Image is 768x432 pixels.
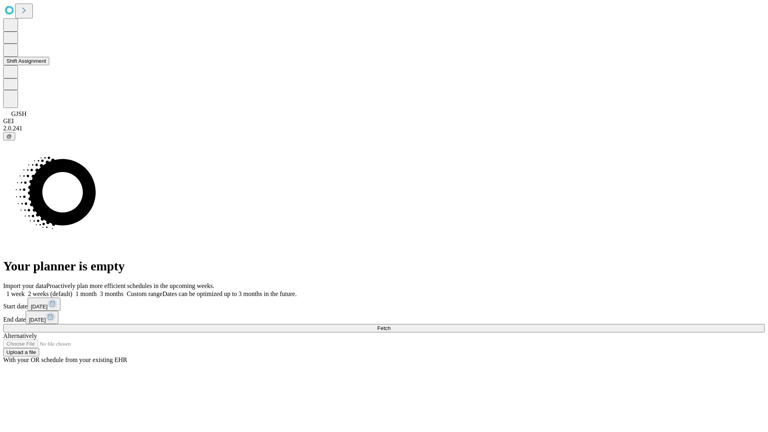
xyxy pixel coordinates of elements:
[100,290,124,297] span: 3 months
[3,259,765,274] h1: Your planner is empty
[3,298,765,311] div: Start date
[31,304,48,310] span: [DATE]
[3,125,765,132] div: 2.0.241
[377,325,390,331] span: Fetch
[6,133,12,139] span: @
[3,332,37,339] span: Alternatively
[76,290,97,297] span: 1 month
[29,317,46,323] span: [DATE]
[28,298,60,311] button: [DATE]
[26,311,58,324] button: [DATE]
[3,311,765,324] div: End date
[11,110,26,117] span: GJSH
[3,118,765,125] div: GEI
[162,290,296,297] span: Dates can be optimized up to 3 months in the future.
[3,57,49,65] button: Shift Assignment
[46,282,214,289] span: Proactively plan more efficient schedules in the upcoming weeks.
[127,290,162,297] span: Custom range
[3,282,46,289] span: Import your data
[3,356,127,363] span: With your OR schedule from your existing EHR
[6,290,25,297] span: 1 week
[3,132,15,140] button: @
[3,348,39,356] button: Upload a file
[3,324,765,332] button: Fetch
[28,290,72,297] span: 2 weeks (default)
